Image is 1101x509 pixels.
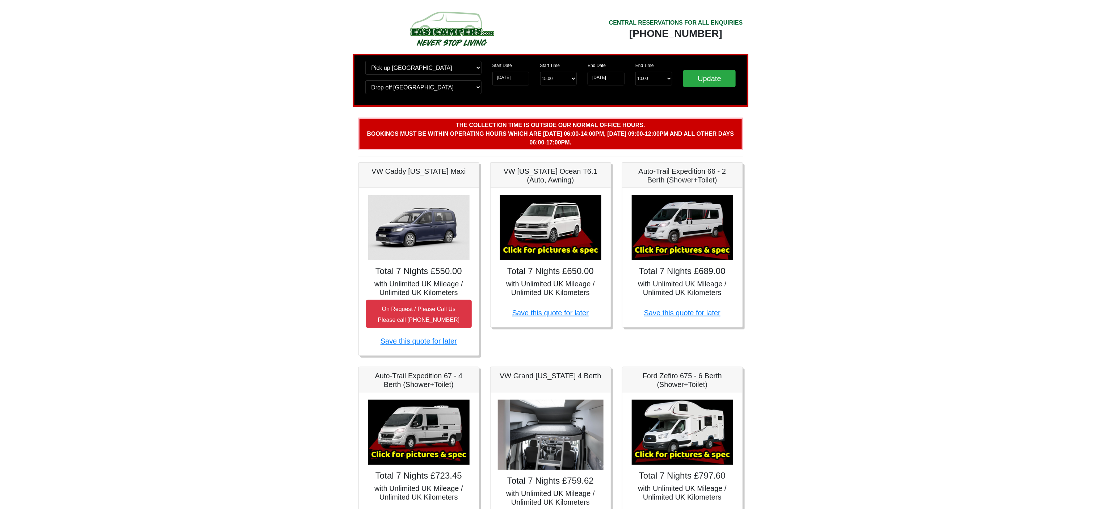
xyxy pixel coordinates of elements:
[512,309,589,317] a: Save this quote for later
[630,471,735,481] h4: Total 7 Nights £797.60
[498,489,604,506] h5: with Unlimited UK Mileage / Unlimited UK Kilometers
[368,400,470,465] img: Auto-Trail Expedition 67 - 4 Berth (Shower+Toilet)
[630,371,735,389] h5: Ford Zefiro 675 - 6 Berth (Shower+Toilet)
[630,484,735,501] h5: with Unlimited UK Mileage / Unlimited UK Kilometers
[683,70,736,87] input: Update
[588,72,625,85] input: Return Date
[632,400,733,465] img: Ford Zefiro 675 - 6 Berth (Shower+Toilet)
[500,195,601,260] img: VW California Ocean T6.1 (Auto, Awning)
[366,266,472,277] h4: Total 7 Nights £550.00
[630,279,735,297] h5: with Unlimited UK Mileage / Unlimited UK Kilometers
[498,400,604,470] img: VW Grand California 4 Berth
[378,306,460,323] small: On Request / Please Call Us Please call [PHONE_NUMBER]
[498,476,604,486] h4: Total 7 Nights £759.62
[368,195,470,260] img: VW Caddy California Maxi
[609,18,743,27] div: CENTRAL RESERVATIONS FOR ALL ENQUIRIES
[383,9,521,49] img: campers-checkout-logo.png
[498,167,604,184] h5: VW [US_STATE] Ocean T6.1 (Auto, Awning)
[498,371,604,380] h5: VW Grand [US_STATE] 4 Berth
[632,195,733,260] img: Auto-Trail Expedition 66 - 2 Berth (Shower+Toilet)
[609,27,743,40] div: [PHONE_NUMBER]
[630,266,735,277] h4: Total 7 Nights £689.00
[381,337,457,345] a: Save this quote for later
[492,62,512,69] label: Start Date
[366,471,472,481] h4: Total 7 Nights £723.45
[644,309,720,317] a: Save this quote for later
[366,300,472,328] button: On Request / Please Call UsPlease call [PHONE_NUMBER]
[366,279,472,297] h5: with Unlimited UK Mileage / Unlimited UK Kilometers
[366,371,472,389] h5: Auto-Trail Expedition 67 - 4 Berth (Shower+Toilet)
[540,62,560,69] label: Start Time
[588,62,606,69] label: End Date
[498,279,604,297] h5: with Unlimited UK Mileage / Unlimited UK Kilometers
[492,72,529,85] input: Start Date
[366,167,472,176] h5: VW Caddy [US_STATE] Maxi
[366,484,472,501] h5: with Unlimited UK Mileage / Unlimited UK Kilometers
[367,122,734,146] b: The collection time is outside our normal office hours. Bookings must be within operating hours w...
[630,167,735,184] h5: Auto-Trail Expedition 66 - 2 Berth (Shower+Toilet)
[498,266,604,277] h4: Total 7 Nights £650.00
[635,62,654,69] label: End Time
